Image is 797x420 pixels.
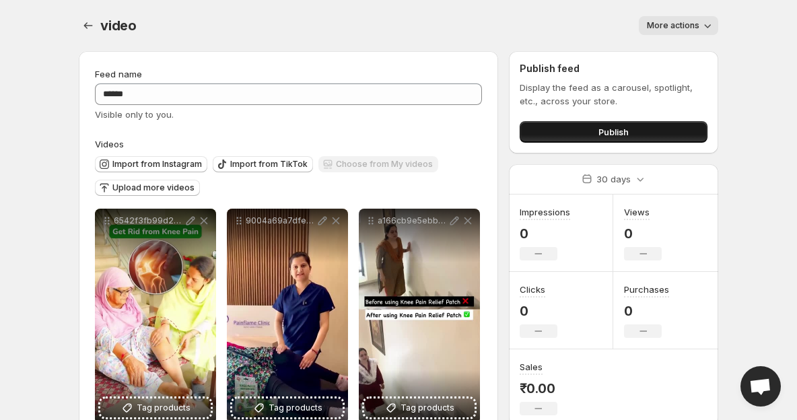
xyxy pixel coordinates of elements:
[137,401,190,415] span: Tag products
[95,180,200,196] button: Upload more videos
[213,156,313,172] button: Import from TikTok
[647,20,699,31] span: More actions
[95,69,142,79] span: Feed name
[520,81,707,108] p: Display the feed as a carousel, spotlight, etc., across your store.
[100,398,211,417] button: Tag products
[112,182,195,193] span: Upload more videos
[624,303,669,319] p: 0
[95,139,124,149] span: Videos
[79,16,98,35] button: Settings
[520,121,707,143] button: Publish
[520,62,707,75] h2: Publish feed
[520,225,570,242] p: 0
[624,225,662,242] p: 0
[520,205,570,219] h3: Impressions
[740,366,781,407] a: Open chat
[95,109,174,120] span: Visible only to you.
[596,172,631,186] p: 30 days
[114,215,184,226] p: 6542f3fb99d2428f9f6b22b0b7daf59aHD-1080p-25Mbps-49790812
[95,156,207,172] button: Import from Instagram
[269,401,322,415] span: Tag products
[520,360,543,374] h3: Sales
[364,398,475,417] button: Tag products
[520,380,557,396] p: ₹0.00
[230,159,308,170] span: Import from TikTok
[624,205,650,219] h3: Views
[232,398,343,417] button: Tag products
[401,401,454,415] span: Tag products
[520,283,545,296] h3: Clicks
[624,283,669,296] h3: Purchases
[112,159,202,170] span: Import from Instagram
[100,17,137,34] span: video
[378,215,448,226] p: a166cb9e5ebb4f9f82470d3354f436d6HD-1080p-25Mbps-49789106
[520,303,557,319] p: 0
[246,215,316,226] p: 9004a69a7dfe43f0bc3120f477e22570HD-1080p-25Mbps-49395570
[598,125,629,139] span: Publish
[639,16,718,35] button: More actions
